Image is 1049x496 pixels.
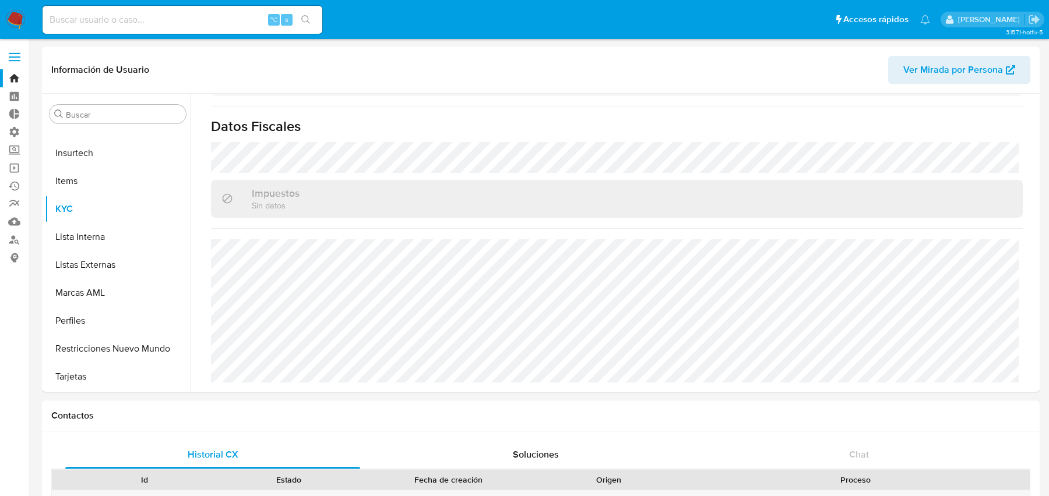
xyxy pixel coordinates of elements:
span: Accesos rápidos [843,13,909,26]
div: Estado [224,474,352,486]
h1: Información de Usuario [51,64,149,76]
input: Buscar usuario o caso... [43,12,322,27]
button: Listas Externas [45,251,191,279]
button: KYC [45,195,191,223]
button: Buscar [54,109,64,119]
button: Marcas AML [45,279,191,307]
a: Notificaciones [920,15,930,24]
span: Chat [849,448,869,461]
div: Origen [545,474,673,486]
button: Ver Mirada por Persona [888,56,1030,84]
p: Sin datos [252,200,300,211]
button: Tarjetas [45,363,191,391]
p: juan.calo@mercadolibre.com [958,14,1024,25]
button: Items [45,167,191,195]
span: Ver Mirada por Persona [903,56,1003,84]
span: s [285,14,288,25]
span: Soluciones [513,448,559,461]
h1: Datos Fiscales [211,118,1023,135]
a: Salir [1028,13,1040,26]
span: ⌥ [269,14,278,25]
div: ImpuestosSin datos [211,180,1023,218]
span: Historial CX [188,448,238,461]
div: Fecha de creación [369,474,529,486]
button: search-icon [294,12,318,28]
button: Perfiles [45,307,191,335]
div: Proceso [689,474,1022,486]
button: Restricciones Nuevo Mundo [45,335,191,363]
button: Lista Interna [45,223,191,251]
h3: Impuestos [252,187,300,200]
h1: Contactos [51,410,1030,421]
div: Id [80,474,208,486]
input: Buscar [66,109,181,120]
button: Insurtech [45,139,191,167]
